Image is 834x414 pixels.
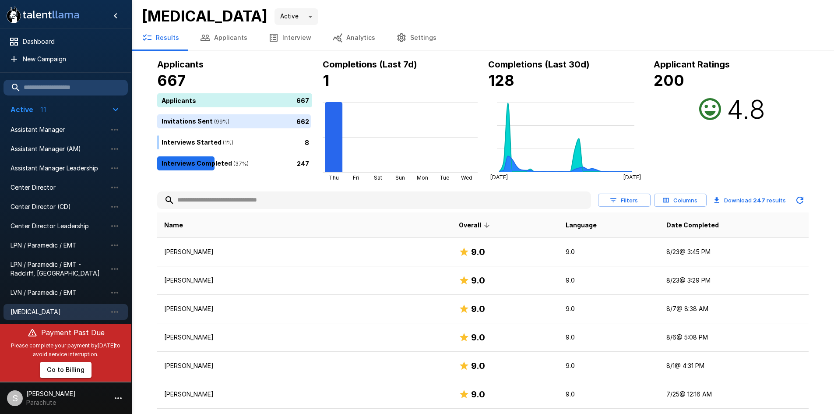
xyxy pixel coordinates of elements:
[566,304,652,313] p: 9.0
[373,174,382,181] tspan: Sat
[459,220,493,230] span: Overall
[659,266,808,295] td: 8/23 @ 3:29 PM
[296,96,309,105] p: 667
[623,174,640,180] tspan: [DATE]
[791,191,809,209] button: Updated Today - 3:44 PM
[659,238,808,266] td: 8/23 @ 3:45 PM
[142,7,267,25] b: [MEDICAL_DATA]
[727,93,765,125] h2: 4.8
[566,361,652,370] p: 9.0
[471,387,485,401] h6: 9.0
[164,361,445,370] p: [PERSON_NAME]
[654,59,730,70] b: Applicant Ratings
[659,380,808,409] td: 7/25 @ 12:16 AM
[386,25,447,50] button: Settings
[659,295,808,323] td: 8/7 @ 8:38 AM
[471,330,485,344] h6: 9.0
[598,194,651,207] button: Filters
[297,159,309,168] p: 247
[352,174,359,181] tspan: Fri
[654,71,684,89] b: 200
[471,302,485,316] h6: 9.0
[328,174,338,181] tspan: Thu
[566,390,652,399] p: 9.0
[566,248,652,256] p: 9.0
[471,359,485,373] h6: 9.0
[654,194,707,207] button: Columns
[566,276,652,285] p: 9.0
[305,138,309,147] p: 8
[566,333,652,342] p: 9.0
[323,71,329,89] b: 1
[322,25,386,50] button: Analytics
[323,59,417,70] b: Completions (Last 7d)
[395,174,405,181] tspan: Sun
[566,220,597,230] span: Language
[190,25,258,50] button: Applicants
[164,390,445,399] p: [PERSON_NAME]
[666,220,719,230] span: Date Completed
[488,59,590,70] b: Completions (Last 30d)
[471,245,485,259] h6: 9.0
[753,197,765,204] b: 247
[164,276,445,285] p: [PERSON_NAME]
[131,25,190,50] button: Results
[164,304,445,313] p: [PERSON_NAME]
[258,25,322,50] button: Interview
[659,352,808,380] td: 8/1 @ 4:31 PM
[157,59,204,70] b: Applicants
[416,174,428,181] tspan: Mon
[488,71,514,89] b: 128
[490,174,508,180] tspan: [DATE]
[461,174,472,181] tspan: Wed
[440,174,449,181] tspan: Tue
[471,273,485,287] h6: 9.0
[164,220,183,230] span: Name
[157,71,186,89] b: 667
[274,8,318,25] div: Active
[164,248,445,256] p: [PERSON_NAME]
[659,323,808,352] td: 8/6 @ 5:08 PM
[164,333,445,342] p: [PERSON_NAME]
[710,191,789,209] button: Download 247 results
[296,117,309,126] p: 662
